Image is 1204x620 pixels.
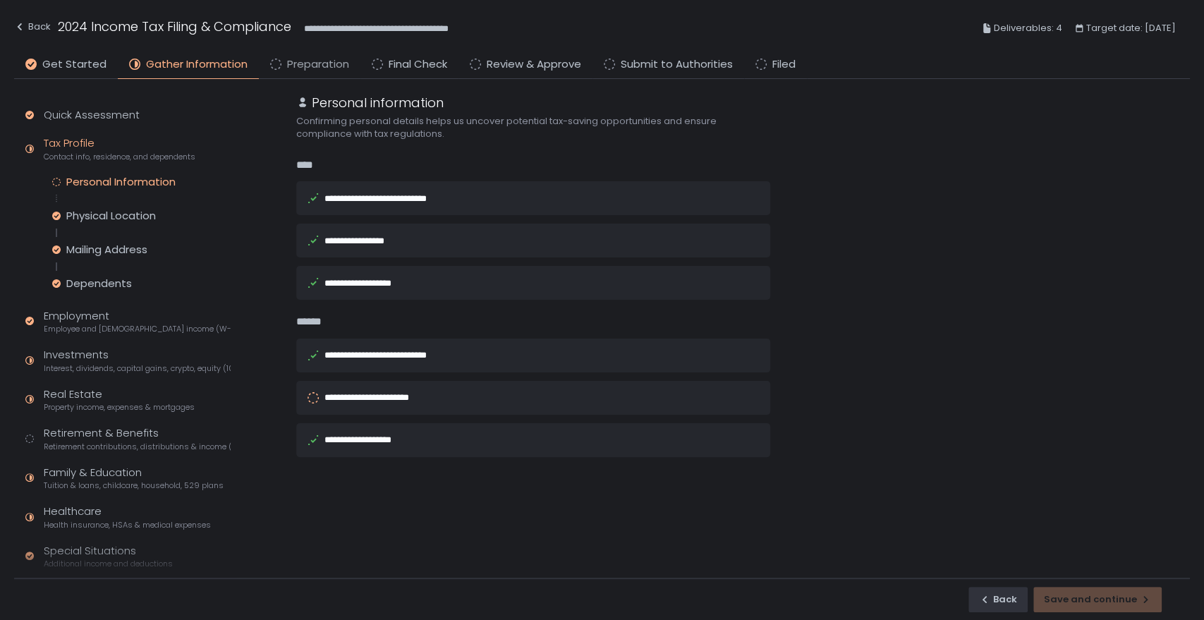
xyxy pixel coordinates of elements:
div: Real Estate [44,387,195,413]
h1: Personal information [312,93,444,112]
div: Mailing Address [66,243,147,257]
span: Target date: [DATE] [1086,20,1176,37]
div: Investments [44,347,231,374]
span: Employee and [DEMOGRAPHIC_DATA] income (W-2s) [44,324,231,334]
div: Personal Information [66,175,176,189]
span: Retirement contributions, distributions & income (1099-R, 5498) [44,442,231,452]
h1: 2024 Income Tax Filing & Compliance [58,17,291,36]
div: Family & Education [44,465,224,492]
span: Submit to Authorities [621,56,733,73]
span: Tuition & loans, childcare, household, 529 plans [44,480,224,491]
span: Deliverables: 4 [994,20,1062,37]
span: Get Started [42,56,107,73]
span: Additional income and deductions [44,559,173,569]
div: Quick Assessment [44,107,140,123]
div: Physical Location [66,209,156,223]
div: Back [14,18,51,35]
span: Property income, expenses & mortgages [44,402,195,413]
span: Preparation [287,56,349,73]
span: Interest, dividends, capital gains, crypto, equity (1099s, K-1s) [44,363,231,374]
div: Tax Profile [44,135,195,162]
span: Health insurance, HSAs & medical expenses [44,520,211,530]
span: Contact info, residence, and dependents [44,152,195,162]
div: Employment [44,308,231,335]
div: Healthcare [44,504,211,530]
div: Back [979,593,1017,606]
div: Dependents [66,276,132,291]
span: Review & Approve [487,56,581,73]
div: Confirming personal details helps us uncover potential tax-saving opportunities and ensure compli... [296,115,770,140]
button: Back [968,587,1028,612]
span: Gather Information [146,56,248,73]
span: Final Check [389,56,447,73]
div: Special Situations [44,543,173,570]
button: Back [14,17,51,40]
span: Filed [772,56,796,73]
div: Retirement & Benefits [44,425,231,452]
